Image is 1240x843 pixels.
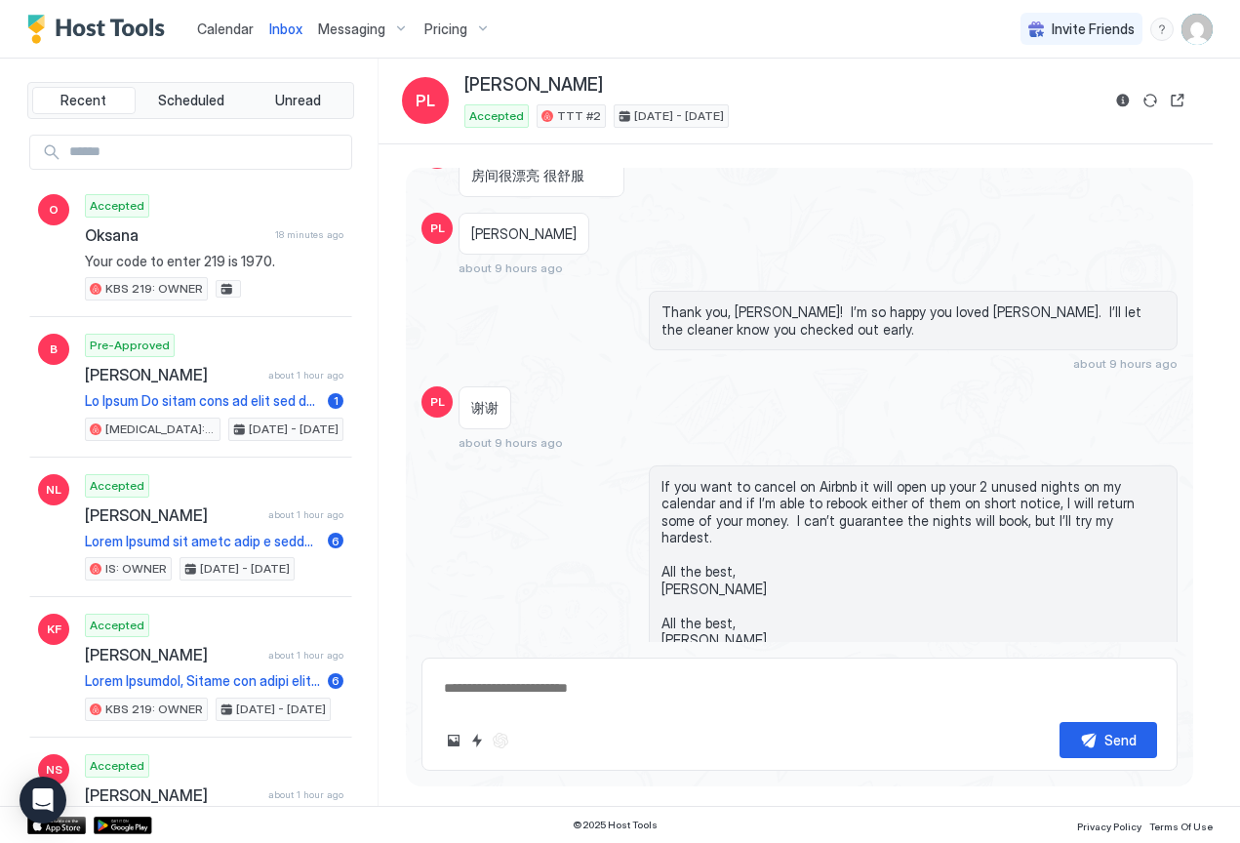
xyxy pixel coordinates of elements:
span: Accepted [90,197,144,215]
span: Accepted [469,107,524,125]
span: [PERSON_NAME] [85,505,260,525]
div: tab-group [27,82,354,119]
a: Inbox [269,19,302,39]
span: KF [47,621,61,638]
button: Scheduled [140,87,243,114]
span: Lorem Ipsumdol, Sitame con adipi elit s doeiu tempo, incidi utl etdo ma aliqua eni adminimve quis... [85,672,320,690]
span: Invite Friends [1052,20,1135,38]
span: [PERSON_NAME] [471,225,577,243]
span: If you want to cancel on Airbnb it will open up your 2 unused nights on my calendar and if I’m ab... [661,478,1166,649]
span: KBS 219: OWNER [105,701,203,718]
span: Lo Ipsum Do sitam cons ad elit sed doe temp incididu utlabor etd magnaa eni 8810 ad mini veni qui... [85,392,320,410]
span: PL [416,89,435,112]
div: User profile [1181,14,1213,45]
span: Your code to enter 219 is 1970. [85,253,343,270]
a: Privacy Policy [1077,815,1141,835]
span: about 9 hours ago [1073,356,1178,371]
span: IS: OWNER [105,560,167,578]
span: [PERSON_NAME] [85,645,260,664]
a: Calendar [197,19,254,39]
span: Oksana [85,225,267,245]
a: Google Play Store [94,817,152,834]
a: Host Tools Logo [27,15,174,44]
span: Unread [275,92,321,109]
span: [MEDICAL_DATA]: OWNER [105,421,216,438]
span: [DATE] - [DATE] [249,421,339,438]
span: [PERSON_NAME] [85,365,260,384]
a: App Store [27,817,86,834]
span: KBS 219: OWNER [105,280,203,298]
span: NL [46,481,61,499]
span: NS [46,761,62,779]
span: Thank you, [PERSON_NAME]! I’m so happy you loved [PERSON_NAME]. I’ll let the cleaner know you che... [661,303,1166,338]
span: Calendar [197,20,254,37]
span: 1 [334,393,339,408]
button: Recent [32,87,136,114]
span: Messaging [318,20,385,38]
div: Send [1104,730,1137,750]
span: Scheduled [158,92,224,109]
div: Open Intercom Messenger [20,777,66,823]
button: Upload image [442,729,465,752]
span: © 2025 Host Tools [573,819,658,831]
a: Terms Of Use [1149,815,1213,835]
button: Send [1060,722,1157,758]
span: TTT #2 [557,107,601,125]
span: about 1 hour ago [268,649,343,662]
span: [DATE] - [DATE] [236,701,326,718]
span: 非常感谢您的热心帮忙 房间很漂亮 很舒服 [471,150,612,184]
button: Sync reservation [1139,89,1162,112]
button: Unread [246,87,349,114]
span: [PERSON_NAME] [85,785,260,805]
span: Pricing [424,20,467,38]
span: about 1 hour ago [268,508,343,521]
span: about 9 hours ago [459,261,563,275]
span: [PERSON_NAME] [464,74,603,97]
input: Input Field [61,136,351,169]
span: PL [430,220,445,237]
span: Terms Of Use [1149,821,1213,832]
button: Reservation information [1111,89,1135,112]
button: Quick reply [465,729,489,752]
span: Accepted [90,617,144,634]
span: Recent [60,92,106,109]
span: O [49,201,59,219]
span: Lorem Ipsumd sit ametc adip e seddo eiusm, tempor inc utla et dolore mag aliquaeni adminimve, qui... [85,533,320,550]
span: PL [430,393,445,411]
span: Accepted [90,477,144,495]
span: Inbox [269,20,302,37]
span: Privacy Policy [1077,821,1141,832]
div: menu [1150,18,1174,41]
span: 6 [332,673,340,688]
span: Accepted [90,757,144,775]
span: 6 [332,534,340,548]
span: Pre-Approved [90,337,170,354]
span: about 1 hour ago [268,788,343,801]
span: B [50,341,58,358]
button: Open reservation [1166,89,1189,112]
span: [DATE] - [DATE] [200,560,290,578]
span: [DATE] - [DATE] [634,107,724,125]
span: about 9 hours ago [459,435,563,450]
span: 谢谢 [471,399,499,417]
span: 18 minutes ago [275,228,343,241]
span: about 1 hour ago [268,369,343,381]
